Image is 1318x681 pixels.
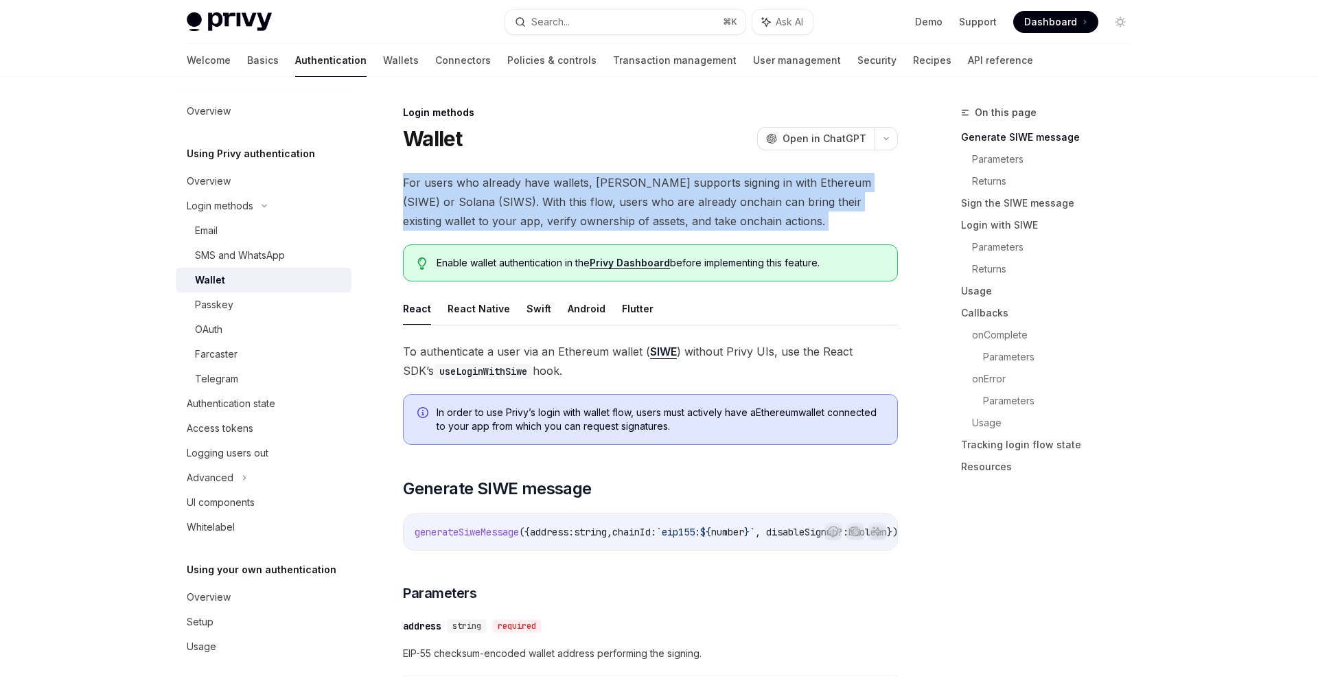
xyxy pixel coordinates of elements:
span: }) [887,526,898,538]
a: Privy Dashboard [590,257,670,269]
a: Authentication state [176,391,351,416]
code: useLoginWithSiwe [434,364,533,379]
a: Dashboard [1013,11,1098,33]
a: Parameters [983,390,1142,412]
a: Email [176,218,351,243]
div: Telegram [195,371,238,387]
span: On this page [975,104,1037,121]
div: Wallet [195,272,225,288]
div: Farcaster [195,346,238,362]
div: SMS and WhatsApp [195,247,285,264]
div: Setup [187,614,213,630]
span: Dashboard [1024,15,1077,29]
div: required [492,619,542,633]
div: Login methods [187,198,253,214]
a: Generate SIWE message [961,126,1142,148]
span: } [744,526,750,538]
button: React Native [448,292,510,325]
span: In order to use Privy’s login with wallet flow, users must actively have a Ethereum wallet connec... [437,406,883,433]
span: Parameters [403,584,476,603]
a: Callbacks [961,302,1142,324]
span: generateSiweMessage [415,526,519,538]
button: Flutter [622,292,654,325]
a: Usage [961,280,1142,302]
span: ${ [700,526,711,538]
a: Sign the SIWE message [961,192,1142,214]
a: Setup [176,610,351,634]
a: Recipes [913,44,951,77]
div: Access tokens [187,420,253,437]
div: Search... [531,14,570,30]
span: Enable wallet authentication in the before implementing this feature. [437,256,883,270]
span: Open in ChatGPT [783,132,866,146]
span: ⌘ K [723,16,737,27]
span: address: [530,526,574,538]
button: Report incorrect code [824,522,842,540]
div: Usage [187,638,216,655]
a: Wallet [176,268,351,292]
div: Overview [187,173,231,189]
h5: Using Privy authentication [187,146,315,162]
a: Resources [961,456,1142,478]
div: Login methods [403,106,898,119]
a: Parameters [983,346,1142,368]
button: Search...⌘K [505,10,745,34]
a: Returns [972,170,1142,192]
div: Passkey [195,297,233,313]
a: Demo [915,15,943,29]
a: User management [753,44,841,77]
a: onComplete [972,324,1142,346]
button: Copy the contents from the code block [846,522,864,540]
span: ` [750,526,755,538]
button: Open in ChatGPT [757,127,875,150]
a: Overview [176,169,351,194]
div: UI components [187,494,255,511]
span: `eip155: [656,526,700,538]
button: Swift [527,292,551,325]
span: ({ [519,526,530,538]
span: number [711,526,744,538]
a: Overview [176,585,351,610]
span: chainId: [612,526,656,538]
a: Parameters [972,236,1142,258]
a: Welcome [187,44,231,77]
a: Basics [247,44,279,77]
div: Overview [187,103,231,119]
div: Whitelabel [187,519,235,535]
a: Returns [972,258,1142,280]
div: Advanced [187,470,233,486]
a: onError [972,368,1142,390]
a: Tracking login flow state [961,434,1142,456]
a: Security [857,44,897,77]
a: SIWE [650,345,677,359]
a: Connectors [435,44,491,77]
a: Usage [972,412,1142,434]
span: , [607,526,612,538]
svg: Tip [417,257,427,270]
a: UI components [176,490,351,515]
img: light logo [187,12,272,32]
div: Email [195,222,218,239]
a: Logging users out [176,441,351,465]
span: EIP-55 checksum-encoded wallet address performing the signing. [403,645,898,662]
a: Wallets [383,44,419,77]
a: Parameters [972,148,1142,170]
button: React [403,292,431,325]
div: Authentication state [187,395,275,412]
span: To authenticate a user via an Ethereum wallet ( ) without Privy UIs, use the React SDK’s hook. [403,342,898,380]
svg: Info [417,407,431,421]
a: API reference [968,44,1033,77]
div: address [403,619,441,633]
a: Overview [176,99,351,124]
button: Toggle dark mode [1109,11,1131,33]
button: Ask AI [868,522,886,540]
button: Ask AI [752,10,813,34]
a: Access tokens [176,416,351,441]
a: Support [959,15,997,29]
a: SMS and WhatsApp [176,243,351,268]
a: Authentication [295,44,367,77]
a: OAuth [176,317,351,342]
span: Ask AI [776,15,803,29]
span: For users who already have wallets, [PERSON_NAME] supports signing in with Ethereum (SIWE) or Sol... [403,173,898,231]
a: Whitelabel [176,515,351,540]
